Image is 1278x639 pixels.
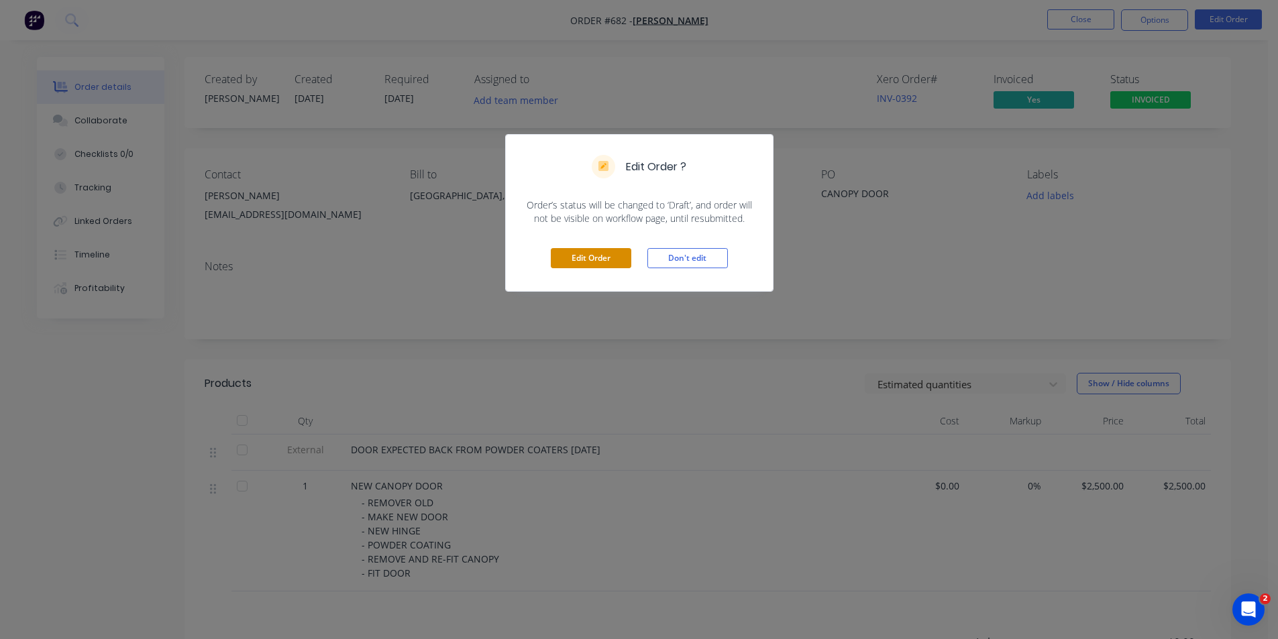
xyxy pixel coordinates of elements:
[1260,593,1271,604] span: 2
[1232,593,1265,626] iframe: Intercom live chat
[522,198,757,225] span: Order’s status will be changed to ‘Draft’, and order will not be visible on workflow page, until ...
[626,159,686,175] h5: Edit Order ?
[551,248,631,268] button: Edit Order
[647,248,728,268] button: Don't edit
